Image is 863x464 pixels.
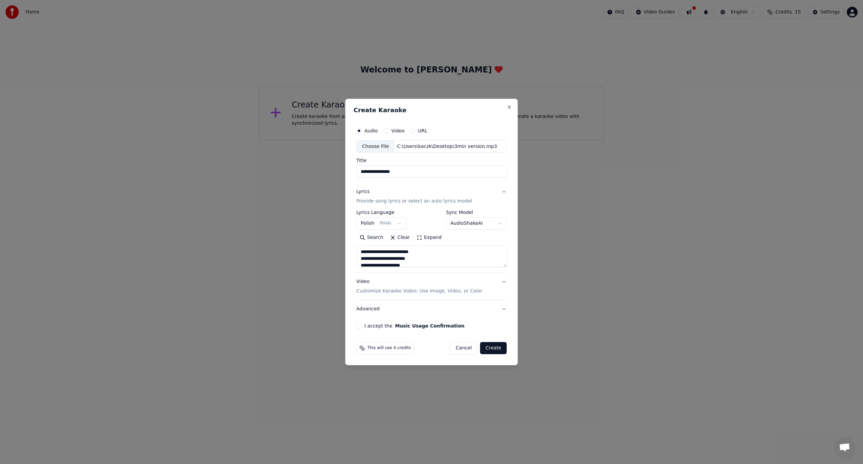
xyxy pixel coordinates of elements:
button: Advanced [356,300,507,318]
label: Sync Model [446,210,507,215]
div: Choose File [357,141,394,153]
label: Title [356,158,507,163]
span: This will use 4 credits [367,345,411,351]
label: Video [391,128,405,133]
label: Audio [364,128,378,133]
div: LyricsProvide song lyrics or select an auto lyrics model [356,210,507,273]
label: Lyrics Language [356,210,407,215]
div: Video [356,279,482,295]
button: Create [480,342,507,354]
button: VideoCustomize Karaoke Video: Use Image, Video, or Color [356,273,507,300]
button: Search [356,233,387,243]
div: Lyrics [356,189,369,195]
button: Cancel [450,342,477,354]
div: C:\Users\kaczk\Desktop\3min version.mp3 [394,143,500,150]
button: Clear [387,233,413,243]
button: LyricsProvide song lyrics or select an auto lyrics model [356,183,507,210]
p: Customize Karaoke Video: Use Image, Video, or Color [356,288,482,295]
p: Provide song lyrics or select an auto lyrics model [356,198,472,205]
button: Expand [413,233,445,243]
label: URL [418,128,427,133]
h2: Create Karaoke [354,107,509,113]
button: I accept the [395,323,465,328]
label: I accept the [364,323,465,328]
